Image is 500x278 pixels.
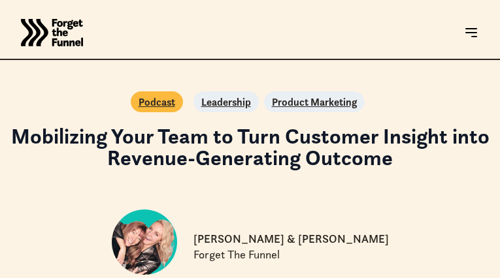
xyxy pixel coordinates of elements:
[272,94,357,110] a: Product Marketing
[10,125,490,168] h1: Mobilizing Your Team to Turn Customer Insight into Revenue-Generating Outcome
[139,94,175,110] a: Podcast
[193,247,280,263] p: Forget The Funnel
[201,94,251,110] a: Leadership
[21,7,83,59] a: home
[193,232,389,247] p: [PERSON_NAME] & [PERSON_NAME]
